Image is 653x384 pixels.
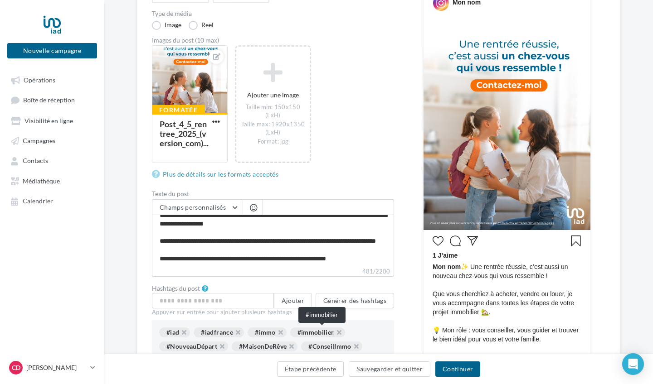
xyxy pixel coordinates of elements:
span: Campagnes [23,137,55,144]
div: #immobilier [290,327,345,337]
div: Open Intercom Messenger [622,353,644,375]
a: CD [PERSON_NAME] [7,359,97,376]
a: Opérations [5,72,99,88]
span: Calendrier [23,197,53,205]
p: [PERSON_NAME] [26,363,87,372]
svg: J’aime [433,235,443,246]
label: Texte du post [152,191,394,197]
div: #ConseilImmo [301,341,362,351]
svg: Enregistrer [570,235,581,246]
button: Sauvegarder et quitter [349,361,430,377]
button: Étape précédente [277,361,344,377]
span: CD [12,363,20,372]
button: Générer des hashtags [316,293,394,308]
div: #MaisonDeRêve [232,341,298,351]
svg: Commenter [450,235,461,246]
button: Champs personnalisés [152,200,243,215]
button: Nouvelle campagne [7,43,97,58]
span: Boîte de réception [23,96,75,104]
a: Calendrier [5,192,99,209]
span: Visibilité en ligne [24,117,73,125]
div: Post_4_5_rentree_2025_(version_com)... [160,119,209,148]
a: Contacts [5,152,99,168]
div: #immo [248,327,287,337]
div: #immobilier [298,307,346,323]
span: Opérations [24,76,55,84]
div: #iadfrance [194,327,244,337]
div: 1 J’aime [433,251,581,262]
div: Appuyer sur entrée pour ajouter plusieurs hashtags [152,308,394,317]
a: Campagnes [5,132,99,149]
a: Visibilité en ligne [5,112,99,129]
a: Médiathèque [5,173,99,189]
label: 481/2200 [152,267,394,277]
span: ✨ Une rentrée réussie, c’est aussi un nouveau chez-vous qui vous ressemble ! Que vous cherchiez à... [433,262,581,371]
button: Ajouter [274,293,312,308]
span: Mon nom [433,263,461,270]
button: Continuer [435,361,480,377]
span: Champs personnalisés [160,203,226,211]
a: Plus de détails sur les formats acceptés [152,169,282,180]
label: Hashtags du post [152,285,200,292]
label: Reel [189,21,214,30]
div: Images du post (10 max) [152,37,394,43]
div: #iad [159,327,190,337]
svg: Partager la publication [467,235,478,246]
div: #NouveauDépart [159,341,228,351]
label: Type de média [152,10,394,17]
div: Formatée [152,105,205,115]
span: Contacts [23,157,48,165]
label: Image [152,21,181,30]
span: Médiathèque [23,177,60,185]
a: Boîte de réception [5,91,99,108]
